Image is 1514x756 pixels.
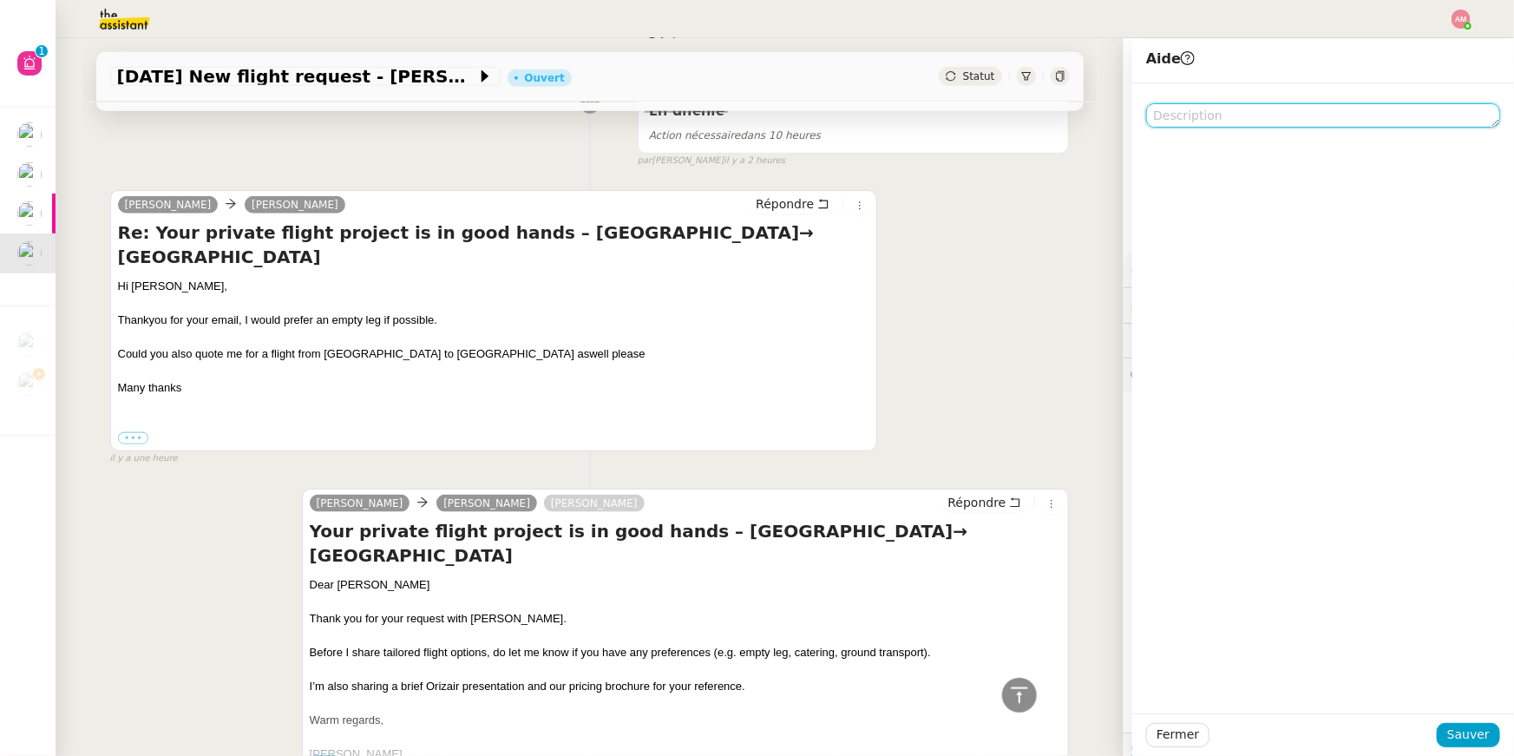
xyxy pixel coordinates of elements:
a: [PERSON_NAME] [310,496,410,511]
img: users%2FC9SBsJ0duuaSgpQFj5LgoEX8n0o2%2Favatar%2Fec9d51b8-9413-4189-adfb-7be4d8c96a3c [17,241,42,266]
label: ••• [118,432,149,444]
span: Action nécessaire [649,129,741,141]
nz-badge-sup: 1 [36,45,48,57]
button: Sauver [1437,723,1500,747]
span: ⚙️ [1131,260,1221,280]
div: Ouvert [525,73,565,83]
div: Thankyou for your email, I would prefer an empty leg if possible. [118,312,870,329]
span: Statut [963,70,995,82]
a: [PERSON_NAME] [544,496,645,511]
a: [PERSON_NAME] [245,197,345,213]
span: Répondre [756,195,814,213]
span: En attente [649,103,724,119]
div: Dear [PERSON_NAME] [310,576,1062,594]
img: svg [1452,10,1471,29]
button: Fermer [1146,723,1209,747]
a: [PERSON_NAME] [436,496,537,511]
span: Fermer [1157,725,1199,745]
img: users%2FNsDxpgzytqOlIY2WSYlFcHtx26m1%2Favatar%2F8901.jpg [17,332,42,356]
small: [PERSON_NAME] [638,154,785,168]
span: [DATE] New flight request - [PERSON_NAME] [117,68,476,85]
div: ⏲️Tâches 13:19 [1124,324,1514,358]
span: Aide [1146,50,1195,67]
span: Warm regards, [310,713,383,726]
div: 🔐Données client [1124,288,1514,322]
div: Could you also quote me for a flight from [GEOGRAPHIC_DATA] to [GEOGRAPHIC_DATA] aswell please [118,345,870,363]
span: ⏲️ [1131,333,1257,347]
div: 💬Commentaires 2 [1124,358,1514,392]
div: Many thanks [118,379,870,397]
span: il y a une heure [110,451,178,466]
h4: Your private flight project is in good hands – [GEOGRAPHIC_DATA]→ [GEOGRAPHIC_DATA] [310,519,1062,568]
button: Répondre [750,194,836,214]
a: [PERSON_NAME] [118,197,219,213]
span: Before I share tailored flight options, do let me know if you have any preferences (e.g. empty le... [310,646,931,659]
img: users%2F37wbV9IbQuXMU0UH0ngzBXzaEe12%2Favatar%2Fcba66ece-c48a-48c8-9897-a2adc1834457 [17,122,42,147]
button: Répondre [941,493,1027,512]
img: users%2FoOAfvbuArpdbnMcWMpAFWnfObdI3%2Favatar%2F8c2f5da6-de65-4e06-b9c2-86d64bdc2f41 [17,162,42,187]
img: users%2FYpHCMxs0fyev2wOt2XOQMyMzL3F3%2Favatar%2Fb1d7cab4-399e-487a-a9b0-3b1e57580435 [17,201,42,226]
span: par [638,154,652,168]
img: users%2F9GXHdUEgf7ZlSXdwo7B3iBDT3M02%2Favatar%2Fimages.jpeg [17,371,42,396]
span: 💬 [1131,368,1273,382]
span: Thank you for your request with [PERSON_NAME]. [310,612,567,625]
h4: Re: Your private flight project is in good hands – [GEOGRAPHIC_DATA]→ [GEOGRAPHIC_DATA] [118,220,870,269]
span: I’m also sharing a brief Orizair presentation and our pricing brochure for your reference. [310,680,745,693]
div: ⚙️Procédures [1124,253,1514,287]
div: Hi [PERSON_NAME], [118,278,870,397]
p: 1 [38,45,45,61]
span: il y a 2 heures [724,154,785,168]
span: Répondre [947,494,1006,511]
span: dans 10 heures [649,129,821,141]
span: Sauver [1447,725,1490,745]
span: 🔐 [1131,295,1243,315]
